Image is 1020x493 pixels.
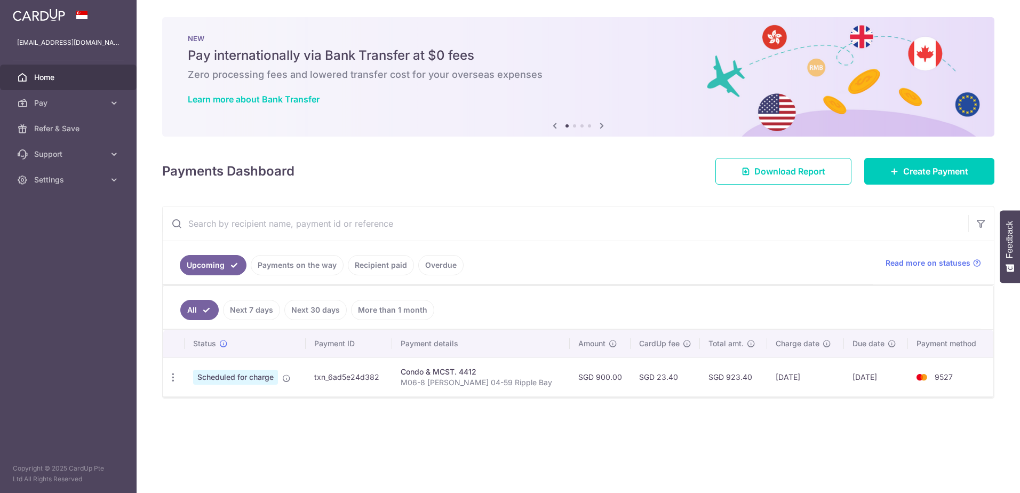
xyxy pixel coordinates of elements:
[392,330,570,357] th: Payment details
[34,123,105,134] span: Refer & Save
[223,300,280,320] a: Next 7 days
[193,370,278,385] span: Scheduled for charge
[188,34,969,43] p: NEW
[903,165,968,178] span: Create Payment
[193,338,216,349] span: Status
[17,37,119,48] p: [EMAIL_ADDRESS][DOMAIN_NAME]
[935,372,953,381] span: 9527
[715,158,851,185] a: Download Report
[908,330,993,357] th: Payment method
[754,165,825,178] span: Download Report
[864,158,994,185] a: Create Payment
[162,17,994,137] img: Bank transfer banner
[886,258,970,268] span: Read more on statuses
[1005,221,1015,258] span: Feedback
[34,149,105,160] span: Support
[188,94,320,105] a: Learn more about Bank Transfer
[162,162,294,181] h4: Payments Dashboard
[631,357,700,396] td: SGD 23.40
[639,338,680,349] span: CardUp fee
[1000,210,1020,283] button: Feedback - Show survey
[401,367,561,377] div: Condo & MCST. 4412
[163,206,968,241] input: Search by recipient name, payment id or reference
[34,72,105,83] span: Home
[34,174,105,185] span: Settings
[911,371,933,384] img: Bank Card
[767,357,843,396] td: [DATE]
[13,9,65,21] img: CardUp
[188,47,969,64] h5: Pay internationally via Bank Transfer at $0 fees
[34,98,105,108] span: Pay
[284,300,347,320] a: Next 30 days
[348,255,414,275] a: Recipient paid
[306,357,392,396] td: txn_6ad5e24d382
[886,258,981,268] a: Read more on statuses
[180,255,246,275] a: Upcoming
[570,357,631,396] td: SGD 900.00
[844,357,908,396] td: [DATE]
[306,330,392,357] th: Payment ID
[578,338,605,349] span: Amount
[700,357,767,396] td: SGD 923.40
[251,255,344,275] a: Payments on the way
[180,300,219,320] a: All
[401,377,561,388] p: M06-8 [PERSON_NAME] 04-59 Ripple Bay
[852,338,884,349] span: Due date
[776,338,819,349] span: Charge date
[188,68,969,81] h6: Zero processing fees and lowered transfer cost for your overseas expenses
[351,300,434,320] a: More than 1 month
[708,338,744,349] span: Total amt.
[418,255,464,275] a: Overdue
